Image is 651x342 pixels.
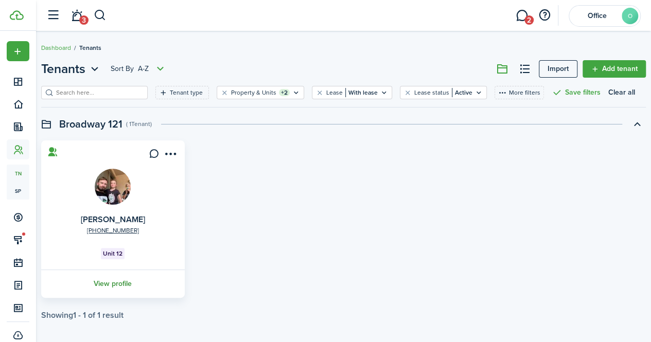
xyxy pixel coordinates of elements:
[111,63,167,75] button: Open menu
[41,311,124,320] div: Showing result
[111,64,138,74] span: Sort by
[94,7,107,24] button: Search
[67,3,86,29] a: Notifications
[231,88,276,97] filter-tag-label: Property & Units
[7,182,29,200] a: sp
[79,43,101,52] span: Tenants
[95,169,131,205] img: David Solberg
[576,12,618,20] span: Office
[170,88,203,97] filter-tag-label: Tenant type
[10,10,24,20] img: TenantCloud
[622,8,638,24] avatar-text: O
[41,140,646,320] tenant-list-swimlane-item: Toggle accordion
[495,86,544,99] button: More filters
[220,88,229,97] button: Clear filter
[217,86,304,99] filter-tag: Open filter
[326,88,343,97] filter-tag-label: Lease
[7,165,29,182] a: tn
[111,63,167,75] button: Sort byA-Z
[628,115,646,133] button: Toggle accordion
[59,116,122,132] swimlane-title: Broadway 121
[155,86,209,99] filter-tag: Open filter
[79,15,89,25] span: 3
[54,88,144,98] input: Search here...
[41,60,101,78] button: Open menu
[81,213,145,225] a: [PERSON_NAME]
[539,60,577,78] a: Import
[43,6,63,25] button: Open sidebar
[608,86,635,99] button: Clear all
[126,119,152,129] swimlane-subtitle: ( 1 Tenant )
[138,64,149,74] span: A-Z
[279,89,290,96] filter-tag-counter: +2
[315,88,324,97] button: Clear filter
[403,88,412,97] button: Clear filter
[536,7,553,24] button: Open resource center
[7,41,29,61] button: Open menu
[414,88,449,97] filter-tag-label: Lease status
[103,249,122,258] span: Unit 12
[40,269,186,298] a: View profile
[162,149,179,163] button: Open menu
[312,86,392,99] filter-tag: Open filter
[41,60,101,78] button: Tenants
[41,60,85,78] span: Tenants
[452,88,472,97] filter-tag-value: Active
[512,3,532,29] a: Messaging
[400,86,487,99] filter-tag: Open filter
[73,309,100,321] pagination-page-total: 1 - 1 of 1
[87,226,139,235] a: [PHONE_NUMBER]
[552,86,601,99] button: Save filters
[41,43,71,52] a: Dashboard
[583,60,646,78] a: Add tenant
[345,88,378,97] filter-tag-value: With lease
[524,15,534,25] span: 2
